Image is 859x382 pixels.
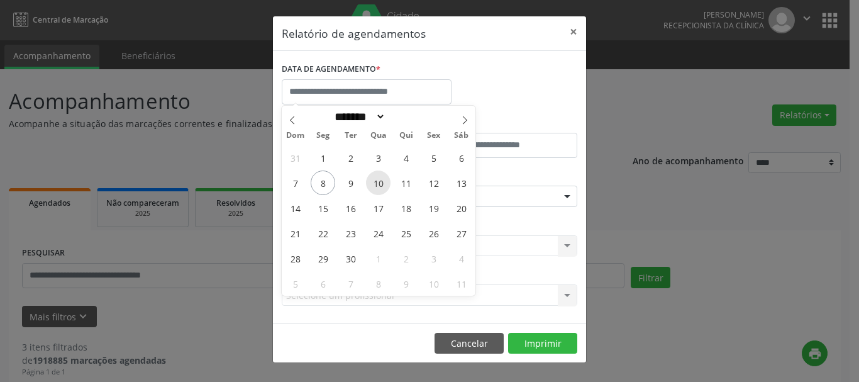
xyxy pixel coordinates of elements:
span: Setembro 16, 2025 [338,196,363,220]
span: Setembro 2, 2025 [338,145,363,170]
span: Outubro 4, 2025 [449,246,474,271]
span: Setembro 19, 2025 [421,196,446,220]
span: Outubro 8, 2025 [366,271,391,296]
span: Setembro 5, 2025 [421,145,446,170]
span: Outubro 11, 2025 [449,271,474,296]
span: Outubro 7, 2025 [338,271,363,296]
span: Setembro 3, 2025 [366,145,391,170]
button: Imprimir [508,333,577,354]
span: Seg [309,132,337,140]
span: Setembro 22, 2025 [311,221,335,245]
span: Setembro 29, 2025 [311,246,335,271]
span: Setembro 14, 2025 [283,196,308,220]
button: Close [561,16,586,47]
label: DATA DE AGENDAMENTO [282,60,380,79]
span: Setembro 26, 2025 [421,221,446,245]
span: Outubro 5, 2025 [283,271,308,296]
span: Setembro 13, 2025 [449,171,474,195]
h5: Relatório de agendamentos [282,25,426,42]
span: Setembro 17, 2025 [366,196,391,220]
span: Setembro 10, 2025 [366,171,391,195]
label: ATÉ [433,113,577,133]
span: Setembro 11, 2025 [394,171,418,195]
span: Outubro 2, 2025 [394,246,418,271]
span: Setembro 12, 2025 [421,171,446,195]
span: Qui [392,132,420,140]
span: Ter [337,132,365,140]
select: Month [330,110,385,123]
span: Setembro 9, 2025 [338,171,363,195]
span: Qua [365,132,392,140]
span: Outubro 10, 2025 [421,271,446,296]
span: Setembro 7, 2025 [283,171,308,195]
span: Sex [420,132,448,140]
button: Cancelar [435,333,504,354]
span: Setembro 4, 2025 [394,145,418,170]
span: Setembro 24, 2025 [366,221,391,245]
span: Setembro 15, 2025 [311,196,335,220]
input: Year [385,110,427,123]
span: Setembro 30, 2025 [338,246,363,271]
span: Outubro 6, 2025 [311,271,335,296]
span: Dom [282,132,309,140]
span: Setembro 18, 2025 [394,196,418,220]
span: Setembro 27, 2025 [449,221,474,245]
span: Setembro 28, 2025 [283,246,308,271]
span: Outubro 1, 2025 [366,246,391,271]
span: Agosto 31, 2025 [283,145,308,170]
span: Setembro 20, 2025 [449,196,474,220]
span: Setembro 6, 2025 [449,145,474,170]
span: Setembro 23, 2025 [338,221,363,245]
span: Sáb [448,132,475,140]
span: Setembro 25, 2025 [394,221,418,245]
span: Setembro 8, 2025 [311,171,335,195]
span: Outubro 9, 2025 [394,271,418,296]
span: Outubro 3, 2025 [421,246,446,271]
span: Setembro 1, 2025 [311,145,335,170]
span: Setembro 21, 2025 [283,221,308,245]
